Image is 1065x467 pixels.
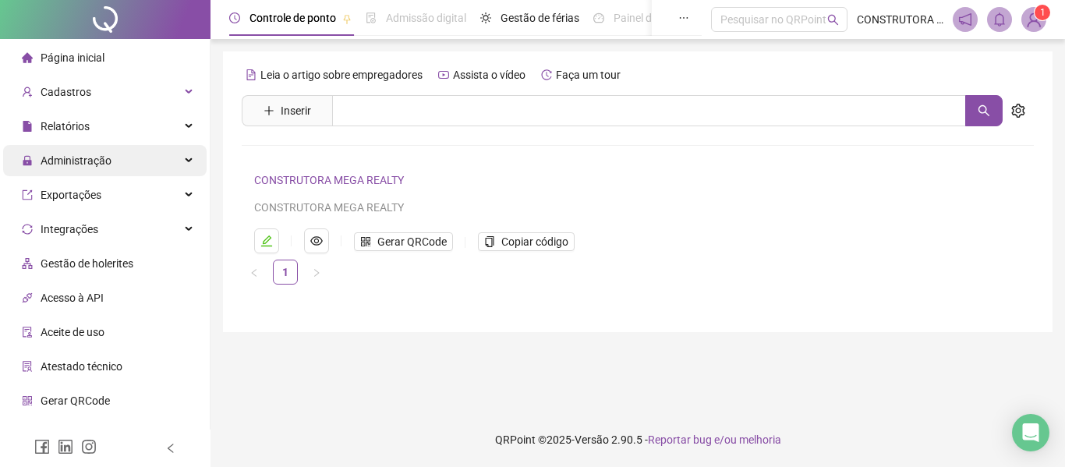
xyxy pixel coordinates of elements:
span: file [22,121,33,132]
span: Gerar QRCode [377,233,447,250]
span: file-text [246,69,257,80]
span: history [541,69,552,80]
span: linkedin [58,439,73,455]
span: eye [310,235,323,247]
a: CONSTRUTORA MEGA REALTY [254,174,404,186]
button: Copiar código [478,232,575,251]
button: Inserir [251,98,324,123]
span: Inserir [281,102,311,119]
span: youtube [438,69,449,80]
span: Controle de ponto [249,12,336,24]
span: 1 [1040,7,1046,18]
span: Atestado técnico [41,360,122,373]
span: CONSTRUTORA MEGA REALTY [857,11,943,28]
span: file-done [366,12,377,23]
li: Próxima página [304,260,329,285]
span: Relatórios [41,120,90,133]
span: Acesso à API [41,292,104,304]
span: notification [958,12,972,27]
span: Painel do DP [614,12,674,24]
span: ellipsis [678,12,689,23]
footer: QRPoint © 2025 - 2.90.5 - [211,412,1065,467]
button: left [242,260,267,285]
span: left [249,268,259,278]
a: 1 [274,260,297,284]
span: setting [1011,104,1025,118]
span: Financeiro [41,429,91,441]
span: instagram [81,439,97,455]
span: export [22,189,33,200]
span: Administração [41,154,111,167]
span: dashboard [593,12,604,23]
span: Exportações [41,189,101,201]
span: Assista o vídeo [453,69,525,81]
span: Faça um tour [556,69,621,81]
span: qrcode [22,395,33,406]
div: Open Intercom Messenger [1012,414,1049,451]
li: 1 [273,260,298,285]
span: Gestão de holerites [41,257,133,270]
span: Copiar código [501,233,568,250]
span: Aceite de uso [41,326,104,338]
span: solution [22,361,33,372]
span: sun [480,12,491,23]
span: Gestão de férias [501,12,579,24]
span: sync [22,224,33,235]
button: right [304,260,329,285]
span: search [827,14,839,26]
button: Gerar QRCode [354,232,453,251]
span: Gerar QRCode [41,394,110,407]
span: Integrações [41,223,98,235]
span: bell [992,12,1007,27]
span: clock-circle [229,12,240,23]
span: plus [264,105,274,116]
span: Leia o artigo sobre empregadores [260,69,423,81]
span: lock [22,155,33,166]
li: Página anterior [242,260,267,285]
span: apartment [22,258,33,269]
span: user-add [22,87,33,97]
span: left [165,443,176,454]
span: facebook [34,439,50,455]
span: Página inicial [41,51,104,64]
span: pushpin [342,14,352,23]
span: edit [260,235,273,247]
div: CONSTRUTORA MEGA REALTY [254,199,969,216]
span: copy [484,236,495,247]
span: Reportar bug e/ou melhoria [648,433,781,446]
img: 93322 [1022,8,1046,31]
span: home [22,52,33,63]
span: Admissão digital [386,12,466,24]
span: Cadastros [41,86,91,98]
span: audit [22,327,33,338]
span: qrcode [360,236,371,247]
span: Versão [575,433,609,446]
span: right [312,268,321,278]
sup: Atualize o seu contato no menu Meus Dados [1035,5,1050,20]
span: api [22,292,33,303]
span: search [978,104,990,117]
